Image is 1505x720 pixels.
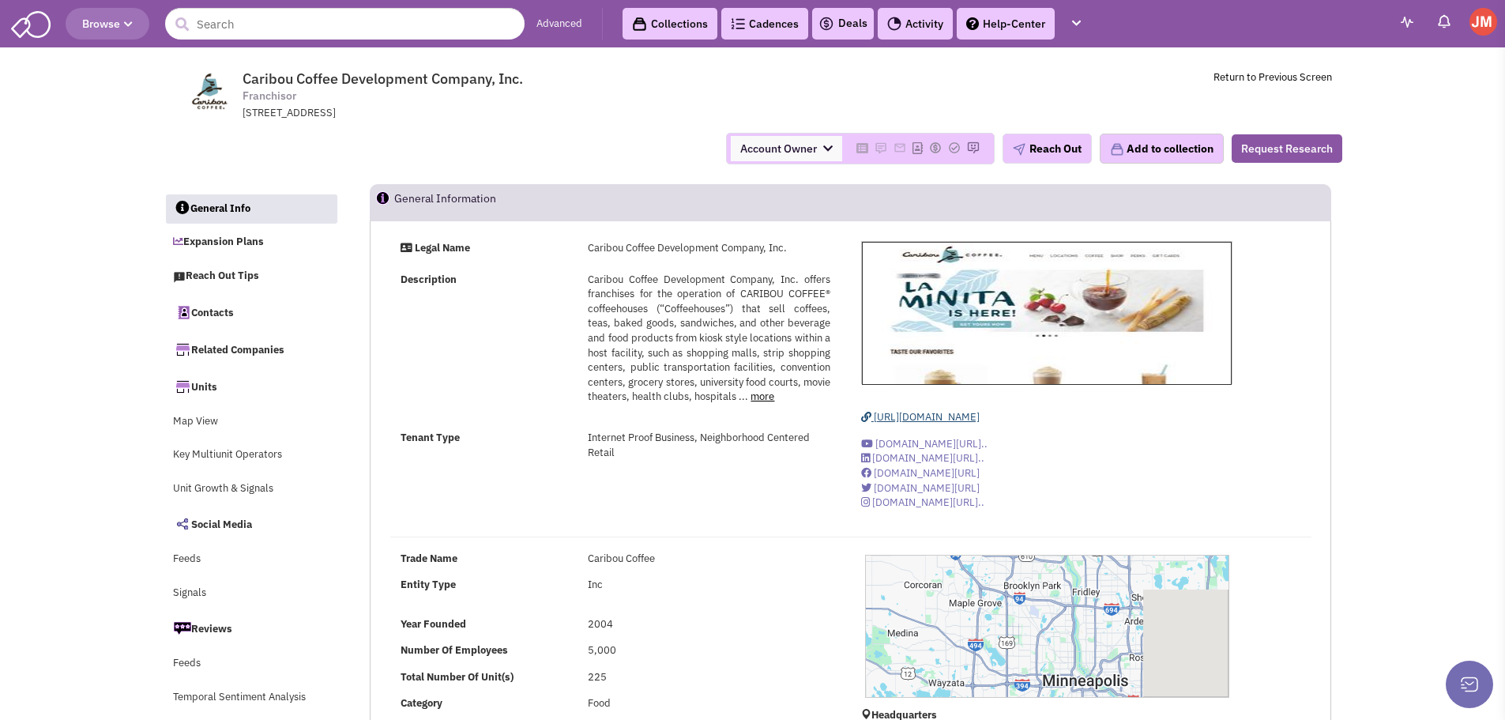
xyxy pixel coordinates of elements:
[165,579,337,609] a: Signals
[731,136,842,161] span: Account Owner
[82,17,133,31] span: Browse
[957,8,1055,40] a: Help-Center
[401,696,442,710] b: Category
[243,106,655,121] div: [STREET_ADDRESS]
[1213,70,1332,84] a: Return to Previous Screen
[1232,134,1342,163] button: Request Research
[887,17,901,31] img: Activity.png
[165,440,337,470] a: Key Multiunit Operators
[165,262,337,292] a: Reach Out Tips
[165,370,337,403] a: Units
[401,578,456,591] b: Entity Type
[401,431,460,444] strong: Tenant Type
[401,643,508,657] b: Number Of Employees
[165,507,337,541] a: Social Media
[875,141,887,154] img: Please add to your accounts
[874,466,980,480] span: [DOMAIN_NAME][URL]
[1003,134,1092,164] button: Reach Out
[632,17,647,32] img: icon-collection-lavender-black.svg
[861,437,988,450] a: [DOMAIN_NAME][URL]..
[818,14,867,33] a: Deals
[578,670,840,685] div: 225
[878,8,953,40] a: Activity
[874,481,980,495] span: [DOMAIN_NAME][URL]
[578,241,840,256] div: Caribou Coffee Development Company, Inc.
[818,14,834,33] img: icon-deals.svg
[966,17,979,30] img: help.png
[874,410,980,424] span: [URL][DOMAIN_NAME]
[165,296,337,329] a: Contacts
[165,545,337,575] a: Feeds
[721,8,808,40] a: Cadences
[578,643,840,658] div: 5,000
[578,617,840,632] div: 2004
[929,141,942,154] img: Please add to your accounts
[165,683,337,713] a: Temporal Sentiment Analysis
[243,70,523,88] span: Caribou Coffee Development Company, Inc.
[872,451,984,465] span: [DOMAIN_NAME][URL]..
[861,496,984,509] a: [DOMAIN_NAME][URL]..
[578,696,840,711] div: Food
[243,88,296,104] span: Franchisor
[861,410,980,424] a: [URL][DOMAIN_NAME]
[1110,142,1124,156] img: icon-collection-lavender.png
[588,273,830,404] span: Caribou Coffee Development Company, Inc. offers franchises for the operation of CARIBOU COFFEE® c...
[165,649,337,679] a: Feeds
[536,17,582,32] a: Advanced
[401,552,457,565] b: Trade Name
[165,407,337,437] a: Map View
[751,390,774,403] a: more
[1037,597,1057,627] div: Caribou Coffee Development Company, Inc.
[401,617,466,631] b: Year Founded
[1100,134,1224,164] button: Add to collection
[578,578,840,593] div: Inc
[862,242,1232,385] img: Caribou Coffee Development Company, Inc.
[11,8,51,38] img: SmartAdmin
[165,228,337,258] a: Expansion Plans
[66,8,149,40] button: Browse
[872,496,984,509] span: [DOMAIN_NAME][URL]..
[415,241,470,254] strong: Legal Name
[1469,8,1497,36] img: James McKay
[894,141,906,154] img: Please add to your accounts
[166,194,338,224] a: General Info
[165,8,525,40] input: Search
[861,481,980,495] a: [DOMAIN_NAME][URL]
[165,474,337,504] a: Unit Growth & Signals
[394,185,496,220] h2: General Information
[967,141,980,154] img: Please add to your accounts
[401,273,457,286] strong: Description
[1013,143,1025,156] img: plane.png
[861,466,980,480] a: [DOMAIN_NAME][URL]
[165,612,337,645] a: Reviews
[165,333,337,366] a: Related Companies
[401,670,514,684] b: Total Number Of Unit(s)
[731,18,745,29] img: Cadences_logo.png
[578,552,840,567] div: Caribou Coffee
[861,451,984,465] a: [DOMAIN_NAME][URL]..
[578,431,840,460] div: Internet Proof Business, Neighborhood Centered Retail
[623,8,717,40] a: Collections
[948,141,961,154] img: Please add to your accounts
[875,437,988,450] span: [DOMAIN_NAME][URL]..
